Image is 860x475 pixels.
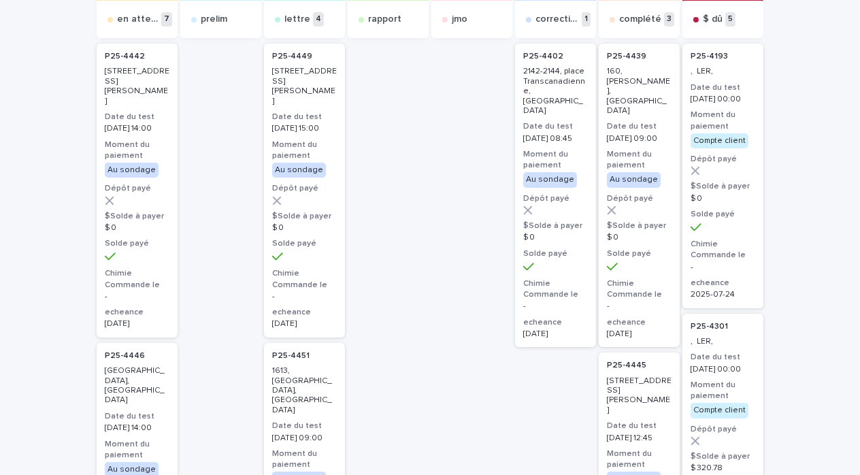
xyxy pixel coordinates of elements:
p: - [691,263,755,272]
p: P25-4402 [523,52,563,61]
h3: Date du test [691,352,755,363]
p: $ 0 [523,233,588,242]
p: P25-4449 [272,52,312,61]
h3: Date du test [105,112,169,122]
h3: Moment du paiement [691,110,755,131]
h3: Moment du paiement [523,149,588,171]
p: [DATE] 09:00 [607,134,672,144]
a: P25-4442 [STREET_ADDRESS][PERSON_NAME]Date du test[DATE] 14:00Moment du paiementAu sondageDépôt p... [97,44,178,338]
p: [STREET_ADDRESS][PERSON_NAME] [607,376,672,416]
p: , LER, [691,337,755,346]
p: [DATE] 08:45 [523,134,588,144]
p: 1 [582,12,591,27]
h3: Chimie Commande le [523,278,588,300]
p: [DATE] [272,319,337,329]
p: [DATE] [607,329,672,339]
h3: Solde payé [105,238,169,249]
p: 4 [313,12,324,27]
h3: Chimie Commande le [272,268,337,290]
h3: Date du test [607,421,672,431]
h3: Solde payé [272,238,337,249]
p: jmo [452,14,467,25]
p: 3 [664,12,674,27]
p: P25-4193 [691,52,728,61]
div: Au sondage [272,163,326,178]
a: P25-4193 , LER,Date du test[DATE] 00:00Moment du paiementCompte clientDépôt payé$Solde à payer$ 0... [682,44,763,308]
p: , LER, [691,67,755,76]
p: - [607,301,672,311]
p: rapport [368,14,401,25]
h3: echeance [523,317,588,328]
p: - [272,292,337,301]
h3: Dépôt payé [691,424,755,435]
p: [STREET_ADDRESS][PERSON_NAME] [105,67,169,106]
h3: $Solde à payer [691,451,755,462]
p: [DATE] 09:00 [272,433,337,443]
h3: Date du test [523,121,588,132]
h3: echeance [691,278,755,289]
h3: Dépôt payé [105,183,169,194]
p: [DATE] [105,319,169,329]
h3: Moment du paiement [607,448,672,470]
h3: Moment du paiement [272,448,337,470]
p: $ 0 [105,223,169,233]
p: [DATE] [523,329,588,339]
p: $ 0 [272,223,337,233]
p: 2025-07-24 [691,290,755,299]
p: P25-4442 [105,52,145,61]
p: en attente [117,14,159,25]
h3: Dépôt payé [691,154,755,165]
h3: echeance [607,317,672,328]
div: Au sondage [607,172,661,187]
p: P25-4445 [607,361,646,370]
p: P25-4446 [105,351,145,361]
p: [DATE] 15:00 [272,124,337,133]
a: P25-4439 160, [PERSON_NAME], [GEOGRAPHIC_DATA]Date du test[DATE] 09:00Moment du paiementAu sondag... [599,44,680,347]
h3: $Solde à payer [272,211,337,222]
h3: Chimie Commande le [105,268,169,290]
p: 1613, [GEOGRAPHIC_DATA], [GEOGRAPHIC_DATA] [272,366,337,415]
div: Compte client [691,133,748,148]
h3: $Solde à payer [523,220,588,231]
p: 5 [725,12,735,27]
p: [GEOGRAPHIC_DATA], [GEOGRAPHIC_DATA] [105,366,169,406]
p: complété [619,14,661,25]
p: correction exp [535,14,579,25]
h3: Chimie Commande le [691,239,755,261]
h3: Solde payé [691,209,755,220]
p: $ dû [703,14,723,25]
p: $ 0 [607,233,672,242]
p: - [523,301,588,311]
h3: Dépôt payé [523,193,588,204]
h3: echeance [272,307,337,318]
p: P25-4439 [607,52,646,61]
p: - [105,292,169,301]
p: [DATE] 14:00 [105,124,169,133]
h3: Date du test [691,82,755,93]
p: P25-4301 [691,322,728,331]
h3: Moment du paiement [105,439,169,461]
div: Au sondage [105,163,159,178]
h3: Chimie Commande le [607,278,672,300]
h3: $Solde à payer [691,181,755,192]
h3: $Solde à payer [105,211,169,222]
p: [DATE] 00:00 [691,365,755,374]
div: Compte client [691,403,748,418]
p: prelim [201,14,227,25]
h3: Date du test [272,421,337,431]
h3: Moment du paiement [607,149,672,171]
p: [STREET_ADDRESS][PERSON_NAME] [272,67,337,106]
h3: Solde payé [607,248,672,259]
a: P25-4449 [STREET_ADDRESS][PERSON_NAME]Date du test[DATE] 15:00Moment du paiementAu sondageDépôt p... [264,44,345,338]
p: [DATE] 12:45 [607,433,672,443]
h3: Moment du paiement [272,140,337,161]
p: $ 0 [691,194,755,203]
div: P25-4402 2142-2144, place Transcanadienne, [GEOGRAPHIC_DATA]Date du test[DATE] 08:45Moment du pai... [515,44,596,347]
h3: Date du test [607,121,672,132]
p: $ 320.78 [691,463,755,473]
h3: $Solde à payer [607,220,672,231]
h3: Moment du paiement [105,140,169,161]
